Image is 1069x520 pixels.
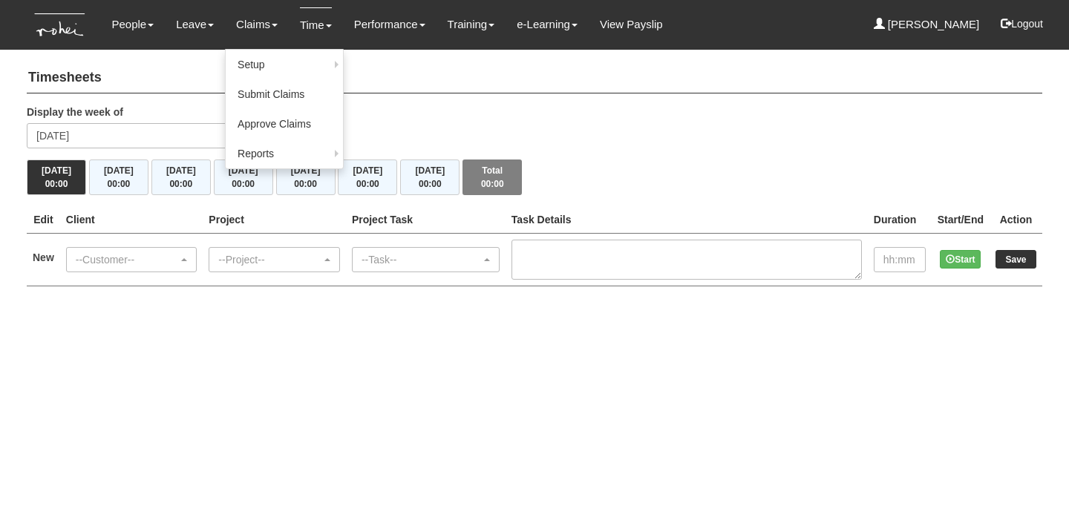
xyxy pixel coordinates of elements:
[226,139,343,168] a: Reports
[203,206,346,234] th: Project
[352,247,500,272] button: --Task--
[60,206,203,234] th: Client
[27,63,1042,93] h4: Timesheets
[232,179,255,189] span: 00:00
[236,7,278,42] a: Claims
[27,159,1042,195] div: Timesheet Week Summary
[226,50,343,79] a: Setup
[151,159,211,195] button: [DATE]00:00
[874,7,980,42] a: [PERSON_NAME]
[940,250,981,269] button: Start
[276,159,336,195] button: [DATE]00:00
[517,7,578,42] a: e-Learning
[226,109,343,139] a: Approve Claims
[346,206,506,234] th: Project Task
[354,7,425,42] a: Performance
[448,7,495,42] a: Training
[214,159,273,195] button: [DATE]00:00
[400,159,460,195] button: [DATE]00:00
[27,159,86,195] button: [DATE]00:00
[218,252,321,267] div: --Project--
[419,179,442,189] span: 00:00
[294,179,317,189] span: 00:00
[27,105,123,119] label: Display the week of
[176,7,214,42] a: Leave
[169,179,192,189] span: 00:00
[33,250,54,265] label: New
[481,179,504,189] span: 00:00
[66,247,197,272] button: --Customer--
[27,206,60,234] th: Edit
[89,159,148,195] button: [DATE]00:00
[226,79,343,109] a: Submit Claims
[874,247,926,272] input: hh:mm
[600,7,663,42] a: View Payslip
[111,7,154,42] a: People
[300,7,332,42] a: Time
[108,179,131,189] span: 00:00
[932,206,990,234] th: Start/End
[868,206,932,234] th: Duration
[209,247,340,272] button: --Project--
[462,159,522,195] button: Total00:00
[996,250,1036,269] input: Save
[1007,461,1054,505] iframe: chat widget
[990,6,1053,42] button: Logout
[990,206,1042,234] th: Action
[338,159,397,195] button: [DATE]00:00
[76,252,179,267] div: --Customer--
[506,206,868,234] th: Task Details
[356,179,379,189] span: 00:00
[362,252,481,267] div: --Task--
[45,179,68,189] span: 00:00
